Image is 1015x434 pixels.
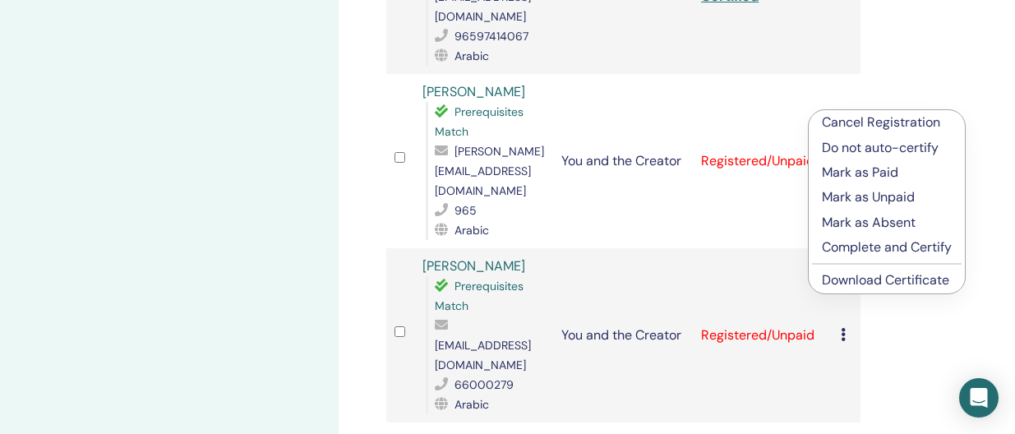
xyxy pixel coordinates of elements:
[822,163,952,182] p: Mark as Paid
[454,29,528,44] span: 96597414067
[553,248,693,422] td: You and the Creator
[454,48,489,63] span: Arabic
[454,397,489,412] span: Arabic
[822,238,952,257] p: Complete and Certify
[454,203,477,218] span: 965
[553,74,693,248] td: You and the Creator
[822,271,949,289] a: Download Certificate
[822,213,952,233] p: Mark as Absent
[435,144,544,198] span: [PERSON_NAME][EMAIL_ADDRESS][DOMAIN_NAME]
[454,223,489,238] span: Arabic
[422,83,525,100] a: [PERSON_NAME]
[435,279,524,313] span: Prerequisites Match
[435,338,531,372] span: [EMAIL_ADDRESS][DOMAIN_NAME]
[822,113,952,132] p: Cancel Registration
[422,257,525,275] a: [PERSON_NAME]
[454,377,514,392] span: 66000279
[435,104,524,139] span: Prerequisites Match
[959,378,999,418] div: Open Intercom Messenger
[822,138,952,158] p: Do not auto-certify
[822,187,952,207] p: Mark as Unpaid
